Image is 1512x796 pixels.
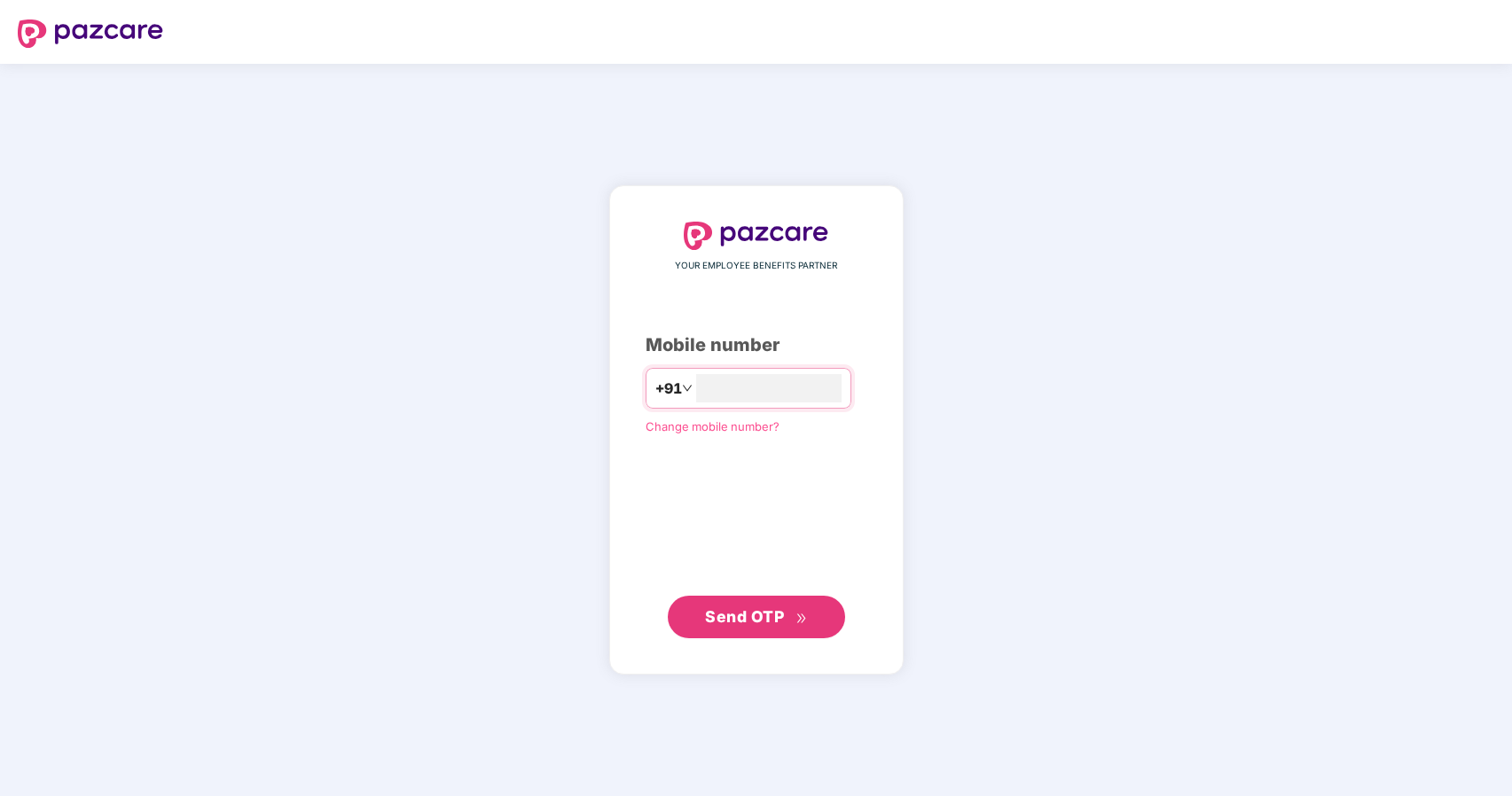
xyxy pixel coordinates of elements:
[646,332,867,359] div: Mobile number
[682,383,693,394] span: down
[675,259,837,273] span: YOUR EMPLOYEE BENEFITS PARTNER
[18,20,163,48] img: logo
[655,378,682,400] span: +91
[795,613,807,624] span: double-right
[668,596,845,638] button: Send OTPdouble-right
[705,607,784,626] span: Send OTP
[684,222,829,250] img: logo
[646,419,780,433] a: Change mobile number?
